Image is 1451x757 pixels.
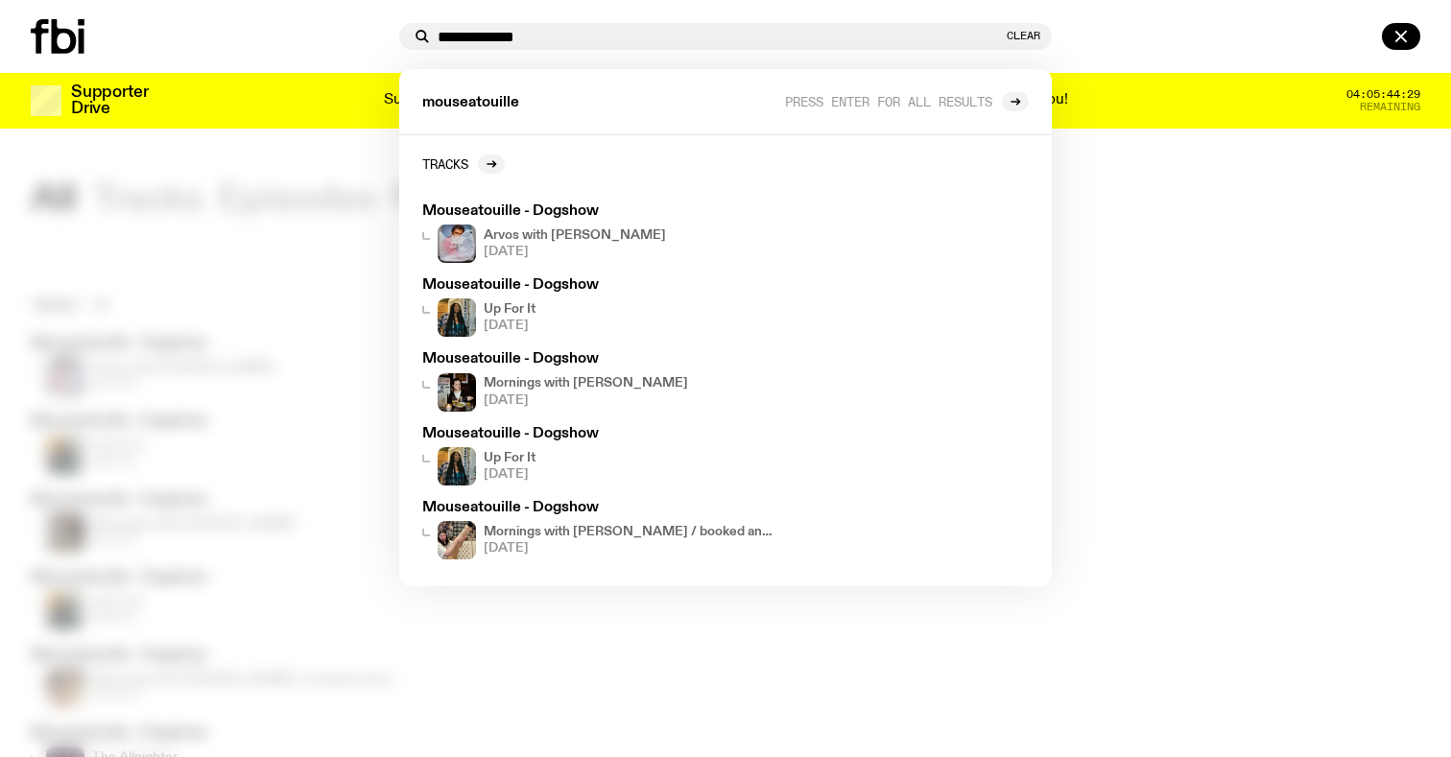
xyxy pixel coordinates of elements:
span: [DATE] [484,468,535,481]
img: Sam blankly stares at the camera, brightly lit by a camera flash wearing a hat collared shirt and... [438,373,476,412]
a: Mouseatouille - DogshowArvos with [PERSON_NAME][DATE] [415,197,783,271]
a: Press enter for all results [785,92,1029,111]
h4: Up For It [484,303,535,316]
p: Supporter Drive 2025: Shaping the future of our city’s music, arts, and culture - with the help o... [384,92,1068,109]
span: 04:05:44:29 [1346,89,1420,100]
h2: Tracks [422,156,468,171]
img: A photo of Jim in the fbi studio sitting on a chair and awkwardly holding their leg in the air, s... [438,521,476,559]
span: [DATE] [484,319,535,332]
a: Tracks [422,154,505,174]
img: Ify - a Brown Skin girl with black braided twists, looking up to the side with her tongue stickin... [438,447,476,485]
h3: Mouseatouille - Dogshow [422,501,775,515]
span: Remaining [1360,102,1420,112]
h3: Mouseatouille - Dogshow [422,427,775,441]
button: Clear [1007,31,1040,41]
h3: Supporter Drive [71,84,148,117]
a: Mouseatouille - DogshowA photo of Jim in the fbi studio sitting on a chair and awkwardly holding ... [415,493,783,567]
span: Press enter for all results [785,94,992,108]
h3: Mouseatouille - Dogshow [422,352,775,367]
span: [DATE] [484,542,775,555]
a: Mouseatouille - DogshowIfy - a Brown Skin girl with black braided twists, looking up to the side ... [415,419,783,493]
span: [DATE] [484,394,688,407]
h4: Mornings with [PERSON_NAME] [484,377,688,390]
span: [DATE] [484,246,666,258]
h4: Mornings with [PERSON_NAME] / booked and busy [484,526,775,538]
h4: Arvos with [PERSON_NAME] [484,229,666,242]
a: Mouseatouille - DogshowSam blankly stares at the camera, brightly lit by a camera flash wearing a... [415,344,783,418]
h3: Mouseatouille - Dogshow [422,278,775,293]
h4: Up For It [484,452,535,464]
a: Mouseatouille - DogshowIfy - a Brown Skin girl with black braided twists, looking up to the side ... [415,271,783,344]
span: mouseatouille [422,96,519,110]
img: Ify - a Brown Skin girl with black braided twists, looking up to the side with her tongue stickin... [438,298,476,337]
h3: Mouseatouille - Dogshow [422,204,775,219]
